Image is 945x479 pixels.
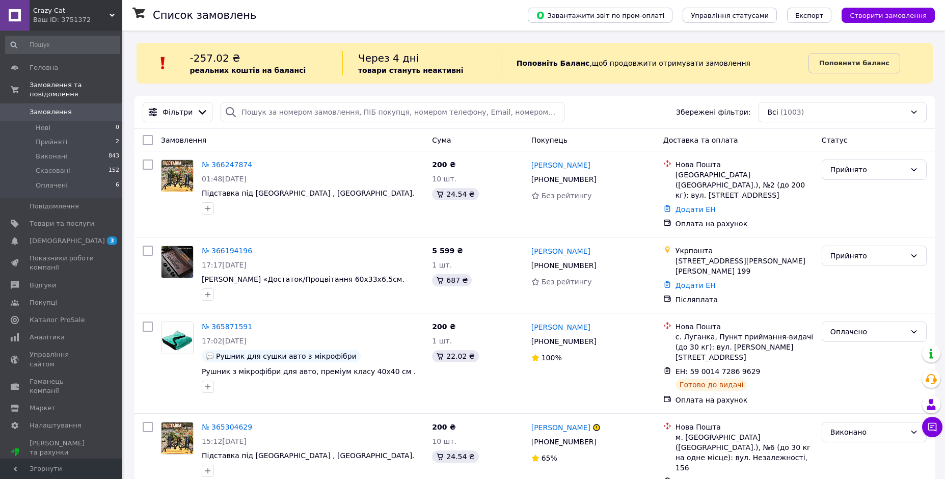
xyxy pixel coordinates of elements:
[36,166,70,175] span: Скасовані
[358,66,464,74] b: товари стануть неактивні
[30,377,94,395] span: Гаманець компанії
[542,354,562,362] span: 100%
[432,350,478,362] div: 22.02 ₴
[202,367,416,376] a: Рушник з мікрофібри для авто, преміум класу 40х40 см .
[529,258,599,273] div: [PHONE_NUMBER]
[202,189,415,197] a: Підставка під [GEOGRAPHIC_DATA] , [GEOGRAPHIC_DATA].
[531,322,590,332] a: [PERSON_NAME]
[831,11,935,19] a: Створити замовлення
[202,437,247,445] span: 15:12[DATE]
[830,250,906,261] div: Прийнято
[161,422,193,454] img: Фото товару
[202,275,404,283] span: [PERSON_NAME] «Достаток/Процвітання 60x33x6.5см.
[161,422,194,455] a: Фото товару
[116,138,119,147] span: 2
[202,451,415,460] a: Підставка під [GEOGRAPHIC_DATA] , [GEOGRAPHIC_DATA].
[691,12,769,19] span: Управління статусами
[30,281,56,290] span: Відгуки
[528,8,672,23] button: Завантажити звіт по пром-оплаті
[30,333,65,342] span: Аналітика
[190,52,240,64] span: -257.02 ₴
[30,298,57,307] span: Покупці
[676,432,814,473] div: м. [GEOGRAPHIC_DATA] ([GEOGRAPHIC_DATA].), №6 (до 30 кг на одне місце): вул. Незалежності, 156
[33,15,122,24] div: Ваш ID: 3751372
[529,435,599,449] div: [PHONE_NUMBER]
[432,437,456,445] span: 10 шт.
[432,450,478,463] div: 24.54 ₴
[30,236,105,246] span: [DEMOGRAPHIC_DATA]
[808,53,900,73] a: Поповнити баланс
[676,107,750,117] span: Збережені фільтри:
[202,323,252,331] a: № 365871591
[30,421,82,430] span: Налаштування
[780,108,804,116] span: (1003)
[830,326,906,337] div: Оплачено
[109,152,119,161] span: 843
[676,170,814,200] div: [GEOGRAPHIC_DATA] ([GEOGRAPHIC_DATA].), №2 (до 200 кг): вул. [STREET_ADDRESS]
[830,164,906,175] div: Прийнято
[202,337,247,345] span: 17:02[DATE]
[161,159,194,192] a: Фото товару
[36,123,50,132] span: Нові
[30,350,94,368] span: Управління сайтом
[30,81,122,99] span: Замовлення та повідомлення
[531,136,568,144] span: Покупець
[358,52,419,64] span: Через 4 дні
[202,247,252,255] a: № 366194196
[542,278,592,286] span: Без рейтингу
[161,246,194,278] a: Фото товару
[432,323,455,331] span: 200 ₴
[432,188,478,200] div: 24.54 ₴
[30,439,94,467] span: [PERSON_NAME] та рахунки
[161,322,194,354] a: Фото товару
[529,334,599,349] div: [PHONE_NUMBER]
[683,8,777,23] button: Управління статусами
[30,315,85,325] span: Каталог ProSale
[202,161,252,169] a: № 366247874
[767,107,778,117] span: Всі
[542,192,592,200] span: Без рейтингу
[161,246,193,278] img: Фото товару
[795,12,824,19] span: Експорт
[432,274,472,286] div: 687 ₴
[202,423,252,431] a: № 365304629
[30,404,56,413] span: Маркет
[529,172,599,187] div: [PHONE_NUMBER]
[116,181,119,190] span: 6
[663,136,738,144] span: Доставка та оплата
[432,261,452,269] span: 1 шт.
[676,246,814,256] div: Укрпошта
[676,395,814,405] div: Оплата на рахунок
[161,160,193,192] img: Фото товару
[531,160,590,170] a: [PERSON_NAME]
[517,59,590,67] b: Поповніть Баланс
[676,422,814,432] div: Нова Пошта
[30,457,94,466] div: Prom мікс 1 000
[432,136,451,144] span: Cума
[30,219,94,228] span: Товари та послуги
[36,138,67,147] span: Прийняті
[109,166,119,175] span: 152
[676,281,716,289] a: Додати ЕН
[676,379,748,391] div: Готово до видачі
[221,102,564,122] input: Пошук за номером замовлення, ПІБ покупця, номером телефону, Email, номером накладної
[153,9,256,21] h1: Список замовлень
[30,63,58,72] span: Головна
[161,136,206,144] span: Замовлення
[531,246,590,256] a: [PERSON_NAME]
[676,256,814,276] div: [STREET_ADDRESS][PERSON_NAME][PERSON_NAME] 199
[116,123,119,132] span: 0
[30,108,72,117] span: Замовлення
[161,322,193,354] img: Фото товару
[676,205,716,214] a: Додати ЕН
[432,161,455,169] span: 200 ₴
[36,181,68,190] span: Оплачені
[432,175,456,183] span: 10 шт.
[842,8,935,23] button: Створити замовлення
[922,417,942,437] button: Чат з покупцем
[536,11,664,20] span: Завантажити звіт по пром-оплаті
[501,51,808,75] div: , щоб продовжити отримувати замовлення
